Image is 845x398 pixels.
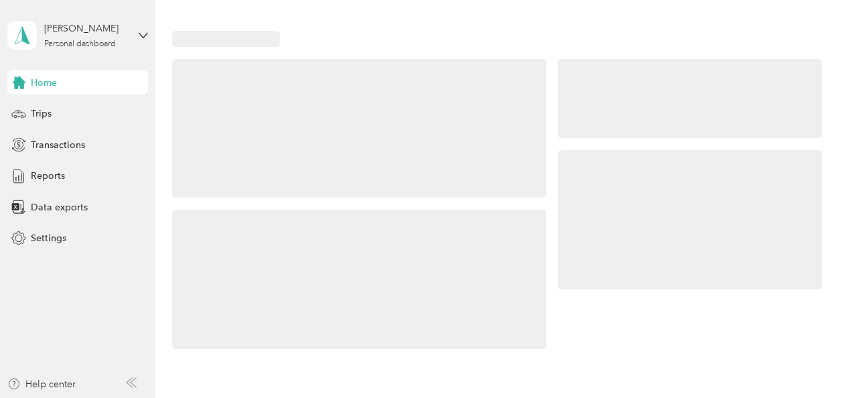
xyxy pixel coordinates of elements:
div: [PERSON_NAME] [44,21,128,36]
iframe: Everlance-gr Chat Button Frame [770,323,845,398]
div: Personal dashboard [44,40,116,48]
span: Reports [31,169,65,183]
button: Help center [7,377,76,391]
span: Data exports [31,200,88,214]
span: Transactions [31,138,85,152]
span: Settings [31,231,66,245]
span: Trips [31,107,52,121]
span: Home [31,76,57,90]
